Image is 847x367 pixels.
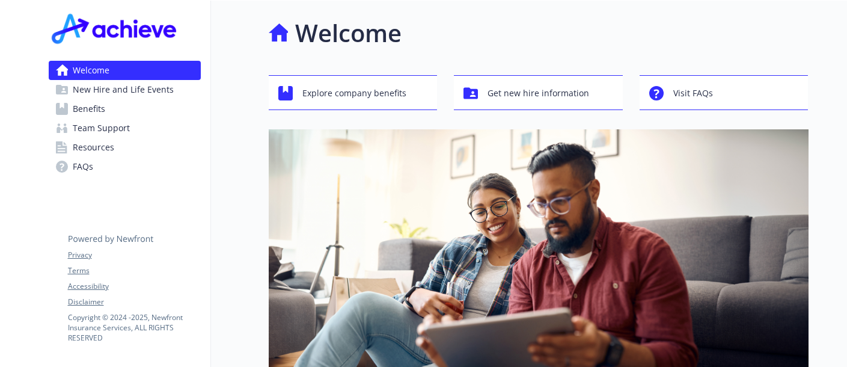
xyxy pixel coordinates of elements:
h1: Welcome [295,15,402,51]
a: Resources [49,138,201,157]
button: Visit FAQs [640,75,809,110]
button: Explore company benefits [269,75,438,110]
span: Benefits [73,99,105,119]
a: Welcome [49,61,201,80]
a: New Hire and Life Events [49,80,201,99]
a: Terms [68,265,200,276]
a: Team Support [49,119,201,138]
a: FAQs [49,157,201,176]
a: Disclaimer [68,297,200,307]
span: Explore company benefits [302,82,406,105]
a: Accessibility [68,281,200,292]
span: FAQs [73,157,93,176]
p: Copyright © 2024 - 2025 , Newfront Insurance Services, ALL RIGHTS RESERVED [68,312,200,343]
span: Get new hire information [488,82,589,105]
span: Visit FAQs [673,82,713,105]
span: New Hire and Life Events [73,80,174,99]
span: Welcome [73,61,109,80]
button: Get new hire information [454,75,623,110]
a: Privacy [68,250,200,261]
a: Benefits [49,99,201,119]
span: Resources [73,138,114,157]
span: Team Support [73,119,130,138]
